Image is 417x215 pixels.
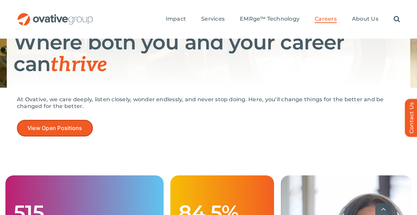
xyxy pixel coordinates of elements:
a: Search [394,16,400,23]
a: Impact [166,16,186,23]
span: Services [201,16,225,22]
nav: Menu [166,8,400,30]
p: At Ovative, we care deeply, listen closely, wonder endlessly, and never stop doing. Here, you’ll ... [17,96,400,110]
span: Impact [166,16,186,22]
a: Services [201,16,225,23]
span: Careers [315,16,337,22]
span: thrive [50,53,107,77]
span: View Open Positions [27,125,82,131]
a: About Us [352,16,378,23]
h1: Where both you and your career can [14,31,403,76]
a: EMRge™ Technology [240,16,299,23]
a: Careers [315,16,337,23]
span: About Us [352,16,378,22]
a: View Open Positions [17,120,93,136]
a: OG_Full_horizontal_RGB [17,12,93,19]
span: EMRge™ Technology [240,16,299,22]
